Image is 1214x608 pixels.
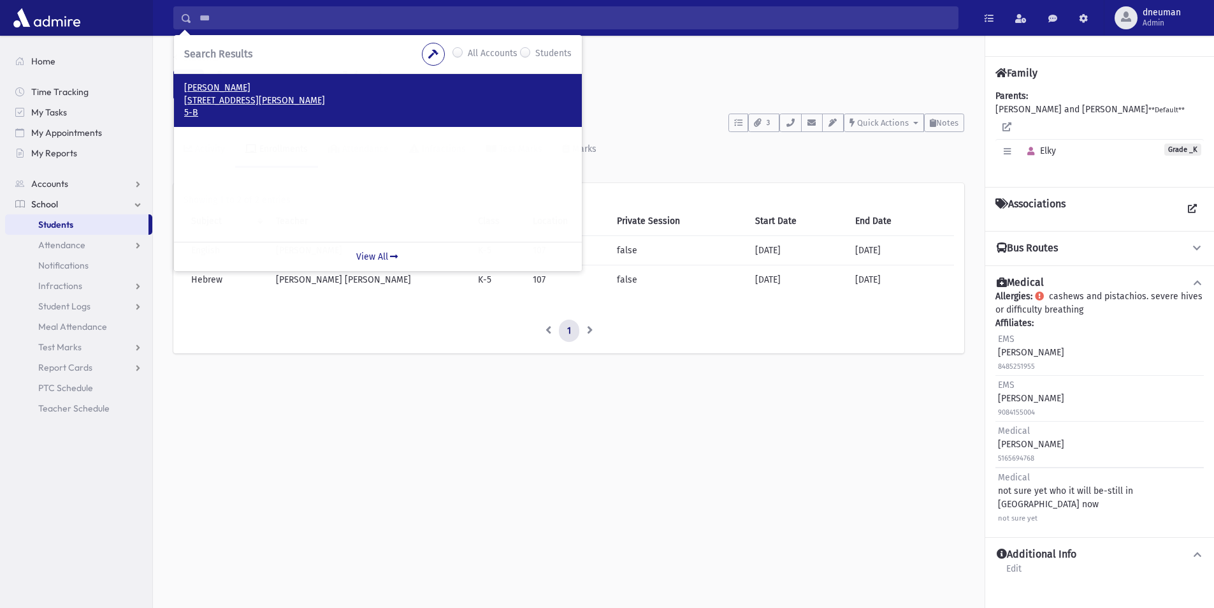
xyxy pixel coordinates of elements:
[998,408,1035,417] small: 9084155004
[184,82,572,119] a: [PERSON_NAME] [STREET_ADDRESS][PERSON_NAME] 5-B
[1006,561,1022,584] a: Edit
[570,144,596,154] div: Marks
[184,107,572,119] p: 5-B
[10,5,83,31] img: AdmirePro
[995,290,1204,527] div: cashews and pistachios. severe hives or difficulty breathing
[848,235,954,265] td: [DATE]
[31,107,67,118] span: My Tasks
[5,337,152,357] a: Test Marks
[995,548,1204,561] button: Additional Info
[936,118,958,128] span: Notes
[998,471,1201,524] div: not sure yet who it will be-still in [GEOGRAPHIC_DATA] now
[998,362,1035,371] small: 8485251955
[38,219,73,230] span: Students
[38,341,82,353] span: Test Marks
[173,70,204,100] div: M
[998,472,1030,483] span: Medical
[559,320,579,343] a: 1
[31,147,77,159] span: My Reports
[995,318,1034,329] b: Affiliates:
[31,178,68,189] span: Accounts
[5,51,152,71] a: Home
[38,300,90,312] span: Student Logs
[5,378,152,398] a: PTC Schedule
[5,276,152,296] a: Infractions
[217,70,964,91] h1: [PERSON_NAME] (_K)
[609,235,748,265] td: false
[184,94,572,107] p: [STREET_ADDRESS][PERSON_NAME]
[844,114,924,132] button: Quick Actions
[1143,18,1181,28] span: Admin
[5,122,152,143] a: My Appointments
[5,255,152,276] a: Notifications
[998,514,1037,523] small: not sure yet
[31,127,102,138] span: My Appointments
[748,265,848,294] td: [DATE]
[748,114,779,132] button: 3
[31,86,89,98] span: Time Tracking
[1022,145,1056,156] span: Elky
[995,276,1204,290] button: Medical
[38,321,107,332] span: Meal Attendance
[5,235,152,255] a: Attendance
[848,207,954,236] th: End Date
[173,132,235,168] a: Activity
[38,239,85,251] span: Attendance
[1143,8,1181,18] span: dneuman
[5,194,152,214] a: School
[31,56,55,67] span: Home
[609,207,748,236] th: Private Session
[995,291,1032,302] b: Allergies:
[998,426,1030,436] span: Medical
[997,242,1058,255] h4: Bus Routes
[924,114,964,132] button: Notes
[535,47,572,62] label: Students
[995,89,1204,177] div: [PERSON_NAME] and [PERSON_NAME]
[184,48,252,60] span: Search Results
[217,96,964,108] h6: [GEOGRAPHIC_DATA][PERSON_NAME] Far Rockaway
[5,143,152,163] a: My Reports
[5,214,148,235] a: Students
[5,82,152,102] a: Time Tracking
[1181,198,1204,221] a: View all Associations
[173,52,219,63] a: Students
[525,265,609,294] td: 107
[998,424,1064,464] div: [PERSON_NAME]
[173,51,219,70] nav: breadcrumb
[268,265,470,294] td: [PERSON_NAME] [PERSON_NAME]
[174,242,582,271] a: View All
[748,235,848,265] td: [DATE]
[5,102,152,122] a: My Tasks
[763,117,774,129] span: 3
[998,454,1034,463] small: 5165694768
[997,276,1044,290] h4: Medical
[38,260,89,271] span: Notifications
[995,67,1037,79] h4: Family
[1164,144,1201,156] span: Grade _K
[31,198,58,210] span: School
[5,316,152,337] a: Meal Attendance
[5,357,152,378] a: Report Cards
[184,82,572,94] p: [PERSON_NAME]
[995,91,1028,101] b: Parents:
[998,332,1064,373] div: [PERSON_NAME]
[468,47,517,62] label: All Accounts
[38,280,82,292] span: Infractions
[848,265,954,294] td: [DATE]
[38,403,110,414] span: Teacher Schedule
[192,6,958,29] input: Search
[470,265,525,294] td: K-5
[998,378,1064,419] div: [PERSON_NAME]
[995,242,1204,255] button: Bus Routes
[5,174,152,194] a: Accounts
[748,207,848,236] th: Start Date
[184,265,268,294] td: Hebrew
[995,198,1066,221] h4: Associations
[38,382,93,394] span: PTC Schedule
[997,548,1076,561] h4: Additional Info
[5,296,152,316] a: Student Logs
[857,118,909,128] span: Quick Actions
[609,265,748,294] td: false
[38,362,92,373] span: Report Cards
[998,380,1015,390] span: EMS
